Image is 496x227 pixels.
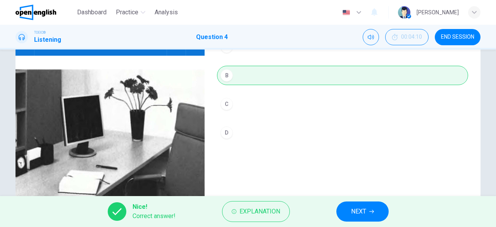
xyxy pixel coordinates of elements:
[435,29,480,45] button: END SESSION
[385,29,429,45] div: Hide
[351,206,366,217] span: NEXT
[77,8,107,17] span: Dashboard
[398,6,410,19] img: Profile picture
[155,8,178,17] span: Analysis
[34,30,46,35] span: TOEIC®
[222,201,290,222] button: Explanation
[441,34,474,40] span: END SESSION
[116,8,138,17] span: Practice
[15,5,74,20] a: OpenEnglish logo
[363,29,379,45] div: Mute
[196,32,228,42] h1: Question 4
[133,202,176,212] span: Nice!
[15,5,56,20] img: OpenEnglish logo
[341,10,351,15] img: en
[74,5,110,19] button: Dashboard
[133,212,176,221] span: Correct answer!
[152,5,181,19] button: Analysis
[239,206,280,217] span: Explanation
[336,201,389,222] button: NEXT
[417,8,459,17] div: [PERSON_NAME]
[34,35,61,44] h1: Listening
[385,29,429,45] button: 00:04:10
[113,5,148,19] button: Practice
[401,34,422,40] span: 00:04:10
